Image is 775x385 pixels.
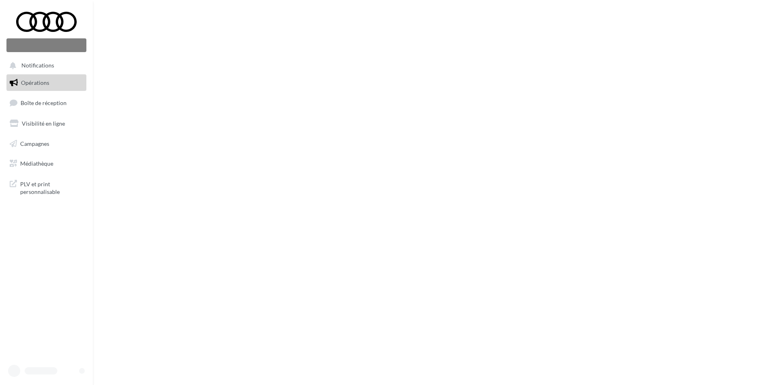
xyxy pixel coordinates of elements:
a: Visibilité en ligne [5,115,88,132]
span: PLV et print personnalisable [20,179,83,196]
a: Médiathèque [5,155,88,172]
span: Boîte de réception [21,99,67,106]
span: Campagnes [20,140,49,147]
div: Nouvelle campagne [6,38,86,52]
span: Opérations [21,79,49,86]
span: Notifications [21,62,54,69]
span: Médiathèque [20,160,53,167]
span: Visibilité en ligne [22,120,65,127]
a: Boîte de réception [5,94,88,112]
a: Opérations [5,74,88,91]
a: Campagnes [5,135,88,152]
a: PLV et print personnalisable [5,175,88,199]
